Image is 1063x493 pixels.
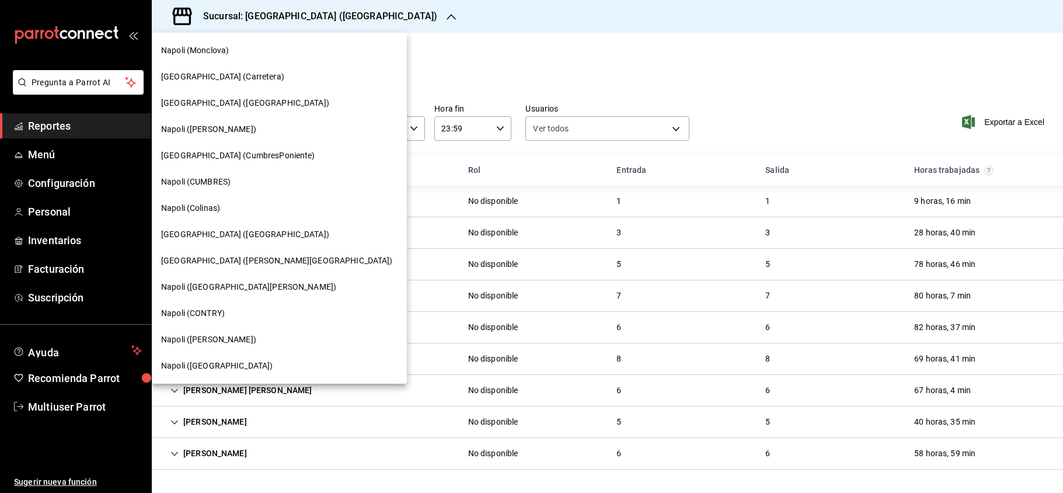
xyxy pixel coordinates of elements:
[161,71,284,83] span: [GEOGRAPHIC_DATA] (Carretera)
[161,360,273,372] span: Napoli ([GEOGRAPHIC_DATA])
[152,300,407,327] div: Napoli (CONTRY)
[161,228,329,241] span: [GEOGRAPHIC_DATA] ([GEOGRAPHIC_DATA])
[161,123,256,136] span: Napoli ([PERSON_NAME])
[152,90,407,116] div: [GEOGRAPHIC_DATA] ([GEOGRAPHIC_DATA])
[161,255,393,267] span: [GEOGRAPHIC_DATA] ([PERSON_NAME][GEOGRAPHIC_DATA])
[161,334,256,346] span: Napoli ([PERSON_NAME])
[161,202,220,214] span: Napoli (Colinas)
[161,150,315,162] span: [GEOGRAPHIC_DATA] (CumbresPoniente)
[161,307,225,320] span: Napoli (CONTRY)
[152,221,407,248] div: [GEOGRAPHIC_DATA] ([GEOGRAPHIC_DATA])
[152,327,407,353] div: Napoli ([PERSON_NAME])
[152,248,407,274] div: [GEOGRAPHIC_DATA] ([PERSON_NAME][GEOGRAPHIC_DATA])
[152,169,407,195] div: Napoli (CUMBRES)
[152,116,407,143] div: Napoli ([PERSON_NAME])
[161,44,229,57] span: Napoli (Monclova)
[161,281,336,293] span: Napoli ([GEOGRAPHIC_DATA][PERSON_NAME])
[161,97,329,109] span: [GEOGRAPHIC_DATA] ([GEOGRAPHIC_DATA])
[152,143,407,169] div: [GEOGRAPHIC_DATA] (CumbresPoniente)
[152,37,407,64] div: Napoli (Monclova)
[152,274,407,300] div: Napoli ([GEOGRAPHIC_DATA][PERSON_NAME])
[161,176,231,188] span: Napoli (CUMBRES)
[152,195,407,221] div: Napoli (Colinas)
[152,64,407,90] div: [GEOGRAPHIC_DATA] (Carretera)
[152,353,407,379] div: Napoli ([GEOGRAPHIC_DATA])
